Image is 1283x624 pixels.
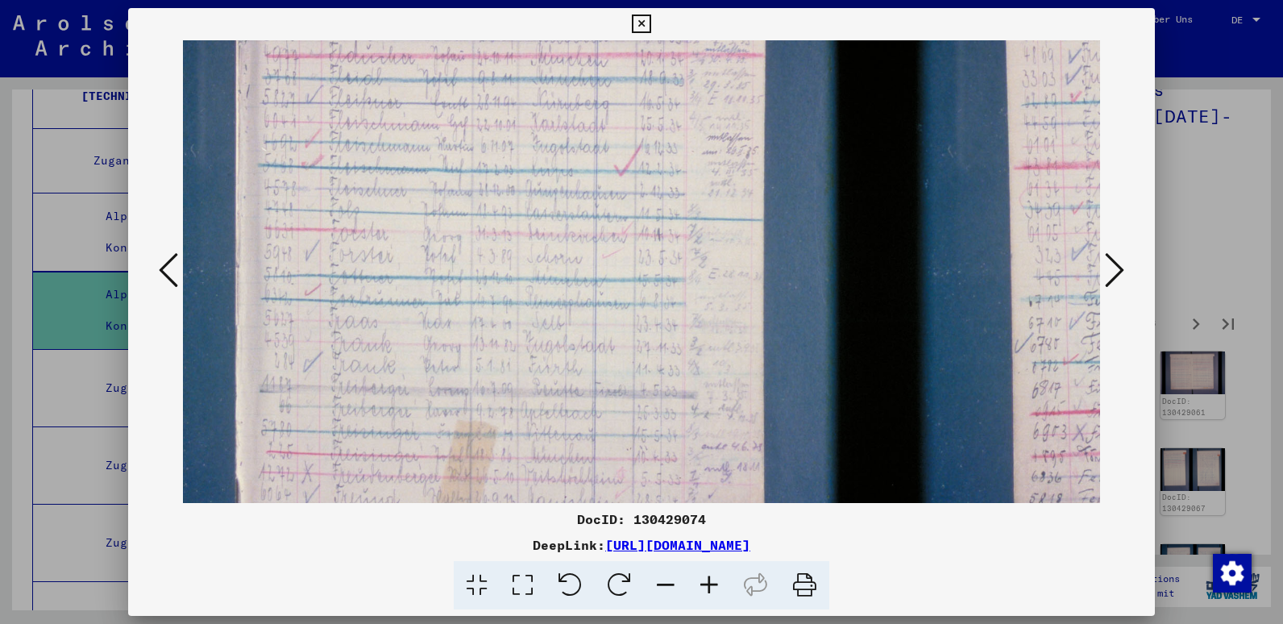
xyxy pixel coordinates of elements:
[1212,553,1251,592] div: Zustimmung ändern
[128,535,1155,555] div: DeepLink:
[1213,554,1252,593] img: Zustimmung ändern
[605,537,750,553] a: [URL][DOMAIN_NAME]
[128,510,1155,529] div: DocID: 130429074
